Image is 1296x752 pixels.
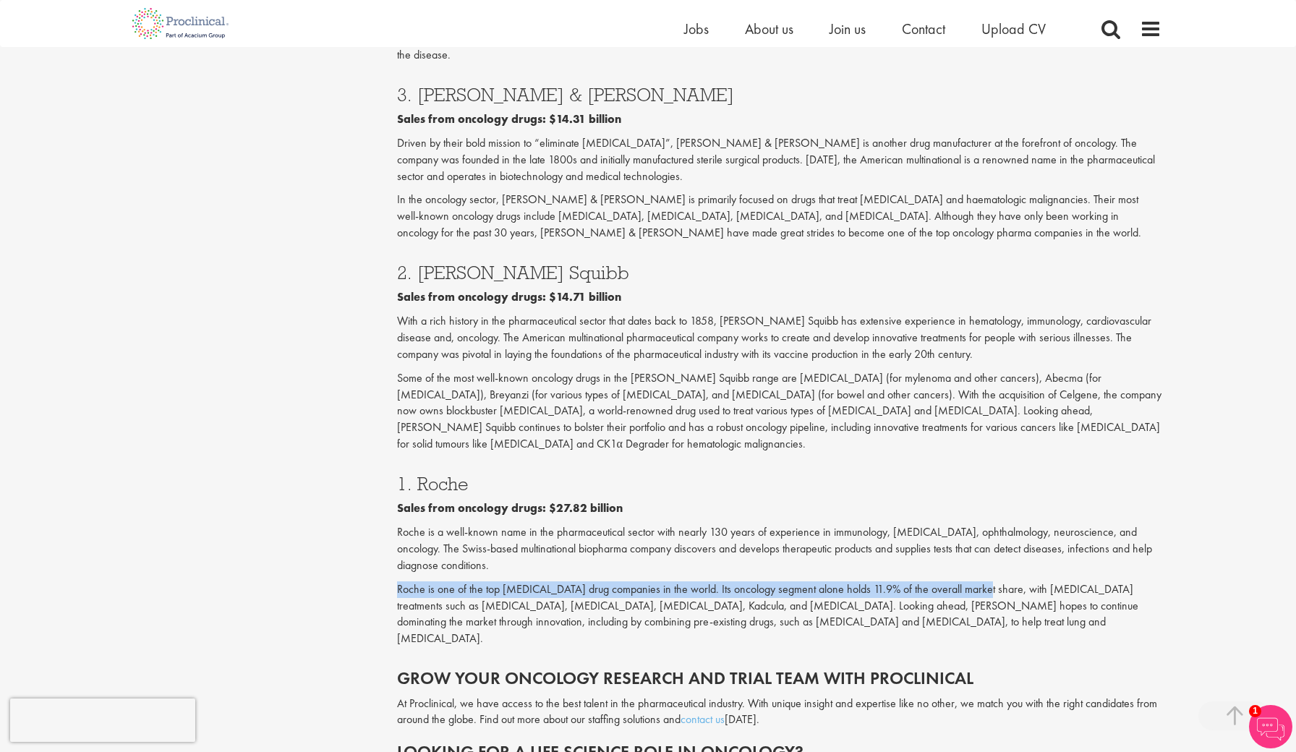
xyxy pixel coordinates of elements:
b: Sales from oncology drugs: $27.82 billion [397,500,623,516]
a: Upload CV [981,20,1046,38]
p: Some of the most well-known oncology drugs in the [PERSON_NAME] Squibb range are [MEDICAL_DATA] (... [397,370,1162,453]
p: In the oncology sector, [PERSON_NAME] & [PERSON_NAME] is primarily focused on drugs that treat [M... [397,192,1162,242]
b: Sales from oncology drugs: $14.31 billion [397,111,621,127]
h3: 2. [PERSON_NAME] Squibb [397,263,1162,282]
h2: Grow your oncology research and trial team with Proclinical [397,669,1162,688]
iframe: reCAPTCHA [10,698,195,742]
a: Join us [830,20,866,38]
img: Chatbot [1249,705,1292,748]
p: With a rich history in the pharmaceutical sector that dates back to 1858, [PERSON_NAME] Squibb ha... [397,313,1162,363]
p: Roche is one of the top [MEDICAL_DATA] drug companies in the world. Its oncology segment alone ho... [397,581,1162,647]
a: Jobs [684,20,709,38]
h3: 3. [PERSON_NAME] & [PERSON_NAME] [397,85,1162,104]
a: About us [745,20,793,38]
a: Contact [902,20,945,38]
p: Roche is a well-known name in the pharmaceutical sector with nearly 130 years of experience in im... [397,524,1162,574]
p: At Proclinical, we have access to the best talent in the pharmaceutical industry. With unique ins... [397,696,1162,729]
h3: 1. Roche [397,474,1162,493]
b: Sales from oncology drugs: $14.71 billion [397,289,621,304]
p: Driven by their bold mission to “eliminate [MEDICAL_DATA]”, [PERSON_NAME] & [PERSON_NAME] is anot... [397,135,1162,185]
span: 1 [1249,705,1261,717]
a: contact us [681,712,725,727]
